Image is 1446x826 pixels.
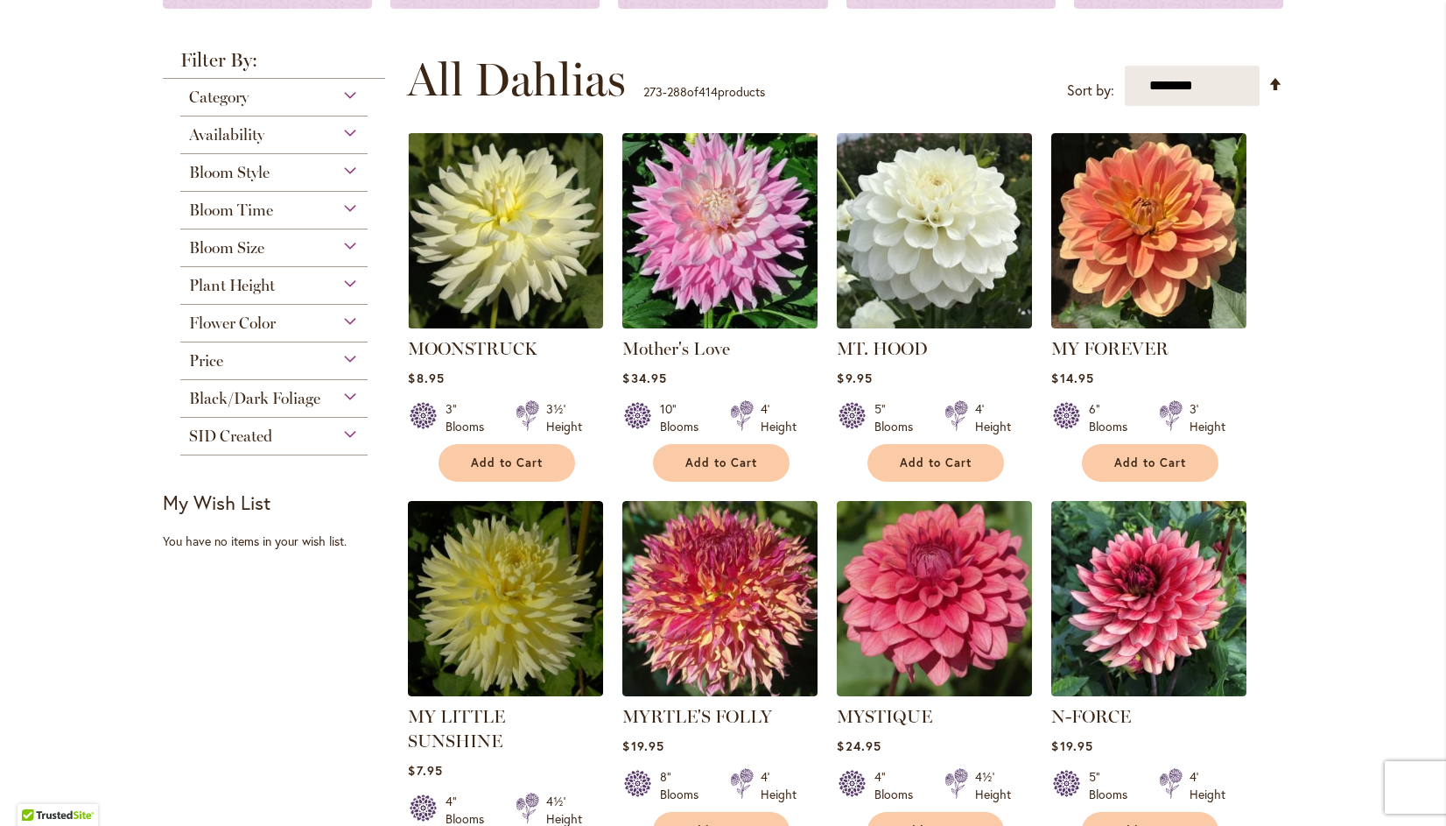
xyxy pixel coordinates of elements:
span: Availability [189,125,264,145]
a: MY LITTLE SUNSHINE [408,683,603,700]
span: Bloom Style [189,163,270,182]
div: You have no items in your wish list. [163,533,397,550]
div: 8" Blooms [660,768,709,803]
img: MYRTLE'S FOLLY [622,501,818,696]
span: Black/Dark Foliage [189,389,320,408]
img: MT. HOOD [837,133,1032,328]
a: MOONSTRUCK [408,315,603,332]
iframe: Launch Accessibility Center [13,764,62,813]
span: 288 [667,83,687,100]
span: Add to Cart [685,455,757,470]
span: $14.95 [1051,370,1093,386]
span: All Dahlias [407,53,626,106]
div: 3" Blooms [446,400,495,435]
a: MOONSTRUCK [408,338,537,359]
strong: Filter By: [163,51,385,79]
div: 4½' Height [975,768,1011,803]
img: MY FOREVER [1051,133,1246,328]
span: Plant Height [189,276,275,295]
span: Price [189,351,223,371]
span: $8.95 [408,370,444,386]
img: N-FORCE [1051,501,1246,696]
label: Sort by: [1067,74,1114,107]
button: Add to Cart [653,444,790,482]
div: 4' Height [975,400,1011,435]
a: MY FOREVER [1051,338,1169,359]
div: 4' Height [761,768,797,803]
img: Mother's Love [618,129,823,334]
div: 5" Blooms [874,400,923,435]
a: N-FORCE [1051,706,1131,727]
div: 10" Blooms [660,400,709,435]
a: MT. HOOD [837,338,928,359]
span: 273 [643,83,663,100]
span: Bloom Time [189,201,273,220]
a: MY FOREVER [1051,315,1246,332]
div: 4" Blooms [874,768,923,803]
button: Add to Cart [867,444,1004,482]
div: 4' Height [761,400,797,435]
span: Add to Cart [1114,455,1186,470]
a: MYSTIQUE [837,706,932,727]
a: MT. HOOD [837,315,1032,332]
div: 4' Height [1190,768,1225,803]
a: Mother's Love [622,315,818,332]
span: $19.95 [622,738,663,754]
img: MYSTIQUE [837,501,1032,696]
div: 5" Blooms [1089,768,1138,803]
span: 414 [698,83,718,100]
div: 3½' Height [546,400,582,435]
span: Bloom Size [189,238,264,258]
a: MYRTLE'S FOLLY [622,706,772,727]
strong: My Wish List [163,490,270,515]
div: 3' Height [1190,400,1225,435]
div: 6" Blooms [1089,400,1138,435]
img: MOONSTRUCK [408,133,603,328]
span: $19.95 [1051,738,1092,754]
span: Add to Cart [471,455,543,470]
a: Mother's Love [622,338,730,359]
a: MYRTLE'S FOLLY [622,683,818,700]
button: Add to Cart [1082,444,1218,482]
a: MY LITTLE SUNSHINE [408,706,505,752]
span: Flower Color [189,314,276,333]
span: $24.95 [837,738,881,754]
p: - of products [643,78,765,106]
span: Category [189,88,249,107]
span: $9.95 [837,370,872,386]
button: Add to Cart [439,444,575,482]
span: Add to Cart [900,455,972,470]
span: $34.95 [622,370,666,386]
span: SID Created [189,427,272,446]
span: $7.95 [408,762,442,779]
img: MY LITTLE SUNSHINE [408,501,603,696]
a: MYSTIQUE [837,683,1032,700]
a: N-FORCE [1051,683,1246,700]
